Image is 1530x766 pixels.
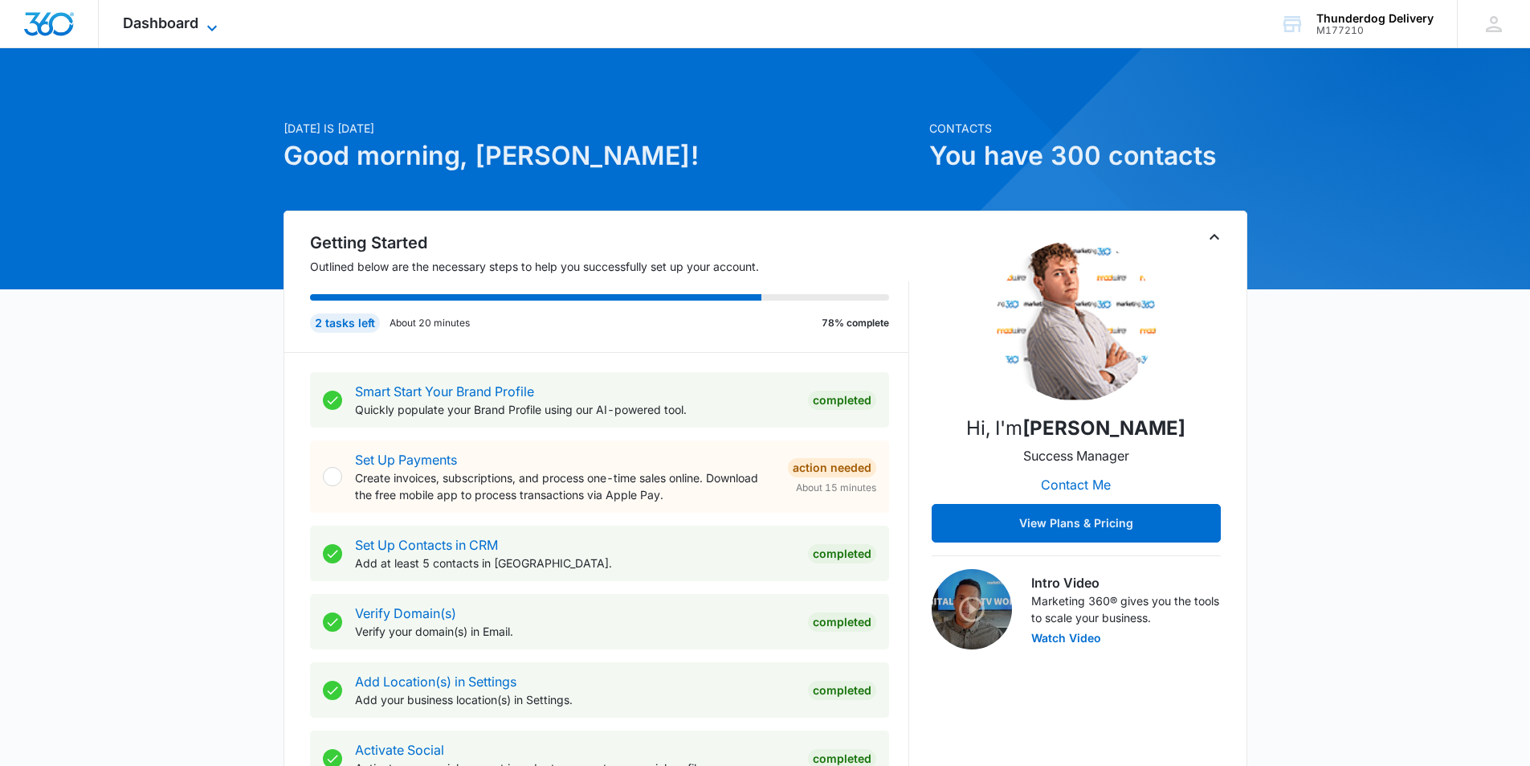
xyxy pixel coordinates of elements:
a: Smart Start Your Brand Profile [355,383,534,399]
p: Hi, I'm [966,414,1185,443]
img: Christian Kellogg [996,240,1157,401]
span: Dashboard [123,14,198,31]
div: Completed [808,612,876,632]
h1: You have 300 contacts [929,137,1247,175]
p: About 20 minutes [390,316,470,330]
p: [DATE] is [DATE] [284,120,920,137]
div: Completed [808,681,876,700]
p: Verify your domain(s) in Email. [355,623,795,640]
a: Verify Domain(s) [355,605,456,621]
button: View Plans & Pricing [932,504,1221,543]
p: Add your business location(s) in Settings. [355,691,795,708]
p: Success Manager [1023,446,1129,465]
h1: Good morning, [PERSON_NAME]! [284,137,920,175]
h3: Intro Video [1031,573,1221,592]
div: Completed [808,544,876,563]
strong: [PERSON_NAME] [1022,416,1185,440]
span: About 15 minutes [796,481,876,495]
div: Completed [808,391,876,410]
p: Create invoices, subscriptions, and process one-time sales online. Download the free mobile app t... [355,469,775,503]
button: Toggle Collapse [1205,227,1224,247]
a: Set Up Payments [355,452,457,468]
p: Quickly populate your Brand Profile using our AI-powered tool. [355,401,795,418]
div: account id [1316,25,1434,36]
p: Outlined below are the necessary steps to help you successfully set up your account. [310,258,909,275]
img: Intro Video [932,569,1012,649]
button: Contact Me [1025,465,1127,504]
p: Contacts [929,120,1247,137]
p: Marketing 360® gives you the tools to scale your business. [1031,592,1221,626]
a: Add Location(s) in Settings [355,674,516,690]
p: Add at least 5 contacts in [GEOGRAPHIC_DATA]. [355,555,795,571]
p: 78% complete [822,316,889,330]
h2: Getting Started [310,231,909,255]
div: Action Needed [788,458,876,477]
div: 2 tasks left [310,313,380,333]
a: Activate Social [355,742,444,758]
a: Set Up Contacts in CRM [355,537,498,553]
button: Watch Video [1031,633,1101,644]
div: account name [1316,12,1434,25]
